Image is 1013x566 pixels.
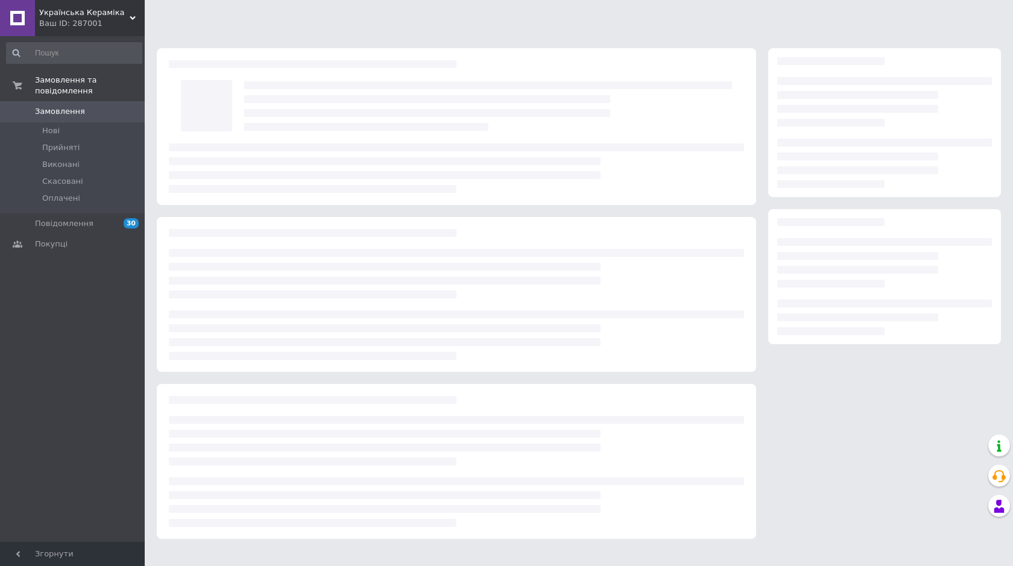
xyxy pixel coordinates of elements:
[6,42,142,64] input: Пошук
[35,218,93,229] span: Повідомлення
[42,176,83,187] span: Скасовані
[35,75,145,96] span: Замовлення та повідомлення
[42,125,60,136] span: Нові
[35,106,85,117] span: Замовлення
[35,239,68,250] span: Покупці
[42,193,80,204] span: Оплачені
[42,142,80,153] span: Прийняті
[39,18,145,29] div: Ваш ID: 287001
[42,159,80,170] span: Виконані
[39,7,130,18] span: Українська Кераміка
[124,218,139,228] span: 30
